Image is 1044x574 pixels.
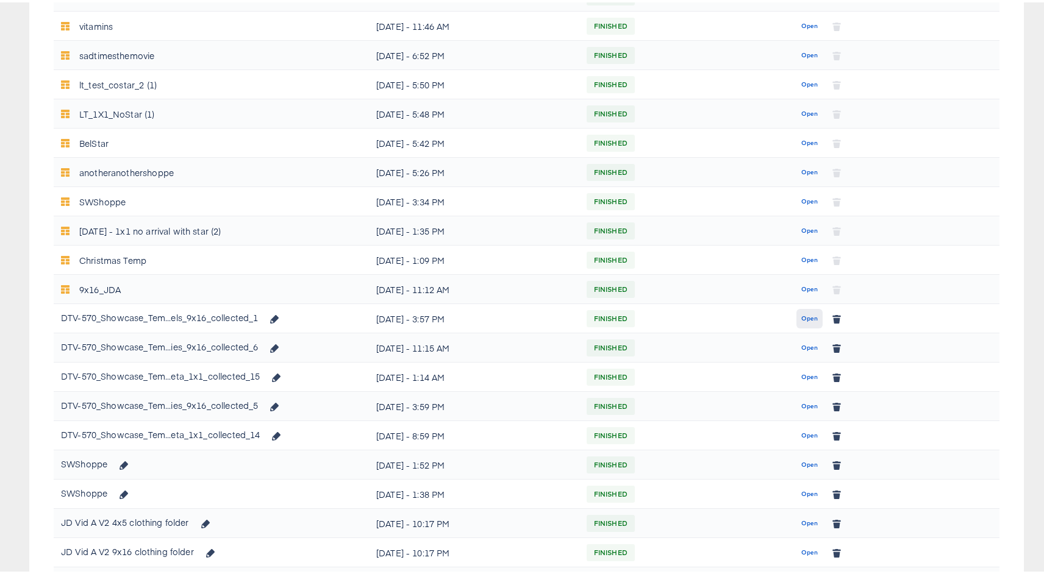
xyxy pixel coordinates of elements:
[61,539,222,560] div: JD Vid A V2 9x16 clothing folder
[801,399,818,409] span: Open
[61,364,260,383] div: DTV-570_Showcase_Tem...eta_1x1_collected_15
[796,336,823,355] button: Open
[376,248,572,268] div: [DATE] - 1:09 PM
[801,18,818,29] span: Open
[796,102,823,121] button: Open
[796,160,823,180] button: Open
[61,305,258,325] div: DTV-570_Showcase_Tem...els_9x16_collected_1
[587,365,635,384] span: FINISHED
[376,43,572,63] div: [DATE] - 6:52 PM
[79,102,155,121] div: LT_1X1_NoStar (1)
[79,43,154,63] div: sadtimesthemovie
[587,190,635,209] span: FINISHED
[796,219,823,238] button: Open
[376,73,572,92] div: [DATE] - 5:50 PM
[801,165,818,175] span: Open
[587,453,635,472] span: FINISHED
[587,160,635,180] span: FINISHED
[376,306,572,326] div: [DATE] - 3:57 PM
[376,336,572,355] div: [DATE] - 11:15 AM
[796,14,823,34] button: Open
[61,422,260,442] div: DTV-570_Showcase_Tem...eta_1x1_collected_14
[79,190,126,209] div: SWShoppe
[376,219,572,238] div: [DATE] - 1:35 PM
[801,282,818,292] span: Open
[79,277,121,297] div: 9x16_JDA
[376,511,572,531] div: [DATE] - 10:17 PM
[587,73,635,92] span: FINISHED
[801,369,818,380] span: Open
[61,481,136,501] div: SWShoppe
[796,277,823,297] button: Open
[801,486,818,497] span: Open
[376,453,572,472] div: [DATE] - 1:52 PM
[801,194,818,205] span: Open
[796,482,823,501] button: Open
[587,43,635,63] span: FINISHED
[376,365,572,384] div: [DATE] - 1:14 AM
[79,14,113,34] div: vitamins
[587,102,635,121] span: FINISHED
[796,131,823,151] button: Open
[587,482,635,501] span: FINISHED
[801,340,818,351] span: Open
[587,219,635,238] span: FINISHED
[376,131,572,151] div: [DATE] - 5:42 PM
[801,545,818,556] span: Open
[376,277,572,297] div: [DATE] - 11:12 AM
[61,335,258,354] div: DTV-570_Showcase_Tem...ies_9x16_collected_6
[796,306,823,326] button: Open
[79,160,174,180] div: anotheranothershoppe
[79,248,146,268] div: Christmas Temp
[801,311,818,322] span: Open
[796,394,823,414] button: Open
[79,219,221,238] div: [DATE] - 1x1 no arrival with star (2)
[796,423,823,443] button: Open
[587,14,635,34] span: FINISHED
[587,511,635,531] span: FINISHED
[801,48,818,58] span: Open
[376,423,572,443] div: [DATE] - 8:59 PM
[61,393,258,413] div: DTV-570_Showcase_Tem...ies_9x16_collected_5
[801,428,818,439] span: Open
[801,135,818,146] span: Open
[796,190,823,209] button: Open
[587,277,635,297] span: FINISHED
[796,453,823,472] button: Open
[376,160,572,180] div: [DATE] - 5:26 PM
[587,306,635,326] span: FINISHED
[376,482,572,501] div: [DATE] - 1:38 PM
[79,131,109,151] div: BelStar
[587,394,635,414] span: FINISHED
[376,102,572,121] div: [DATE] - 5:48 PM
[79,73,157,92] div: lt_test_costar_2 (1)
[587,540,635,560] span: FINISHED
[376,540,572,560] div: [DATE] - 10:17 PM
[801,457,818,468] span: Open
[376,190,572,209] div: [DATE] - 3:34 PM
[796,248,823,268] button: Open
[587,336,635,355] span: FINISHED
[801,252,818,263] span: Open
[61,510,217,531] div: JD Vid A V2 4x5 clothing folder
[376,394,572,414] div: [DATE] - 3:59 PM
[801,77,818,88] span: Open
[796,540,823,560] button: Open
[61,452,136,472] div: SWShoppe
[587,248,635,268] span: FINISHED
[801,223,818,234] span: Open
[796,365,823,384] button: Open
[796,73,823,92] button: Open
[587,423,635,443] span: FINISHED
[587,131,635,151] span: FINISHED
[801,106,818,117] span: Open
[376,14,572,34] div: [DATE] - 11:46 AM
[801,516,818,526] span: Open
[796,511,823,531] button: Open
[796,43,823,63] button: Open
